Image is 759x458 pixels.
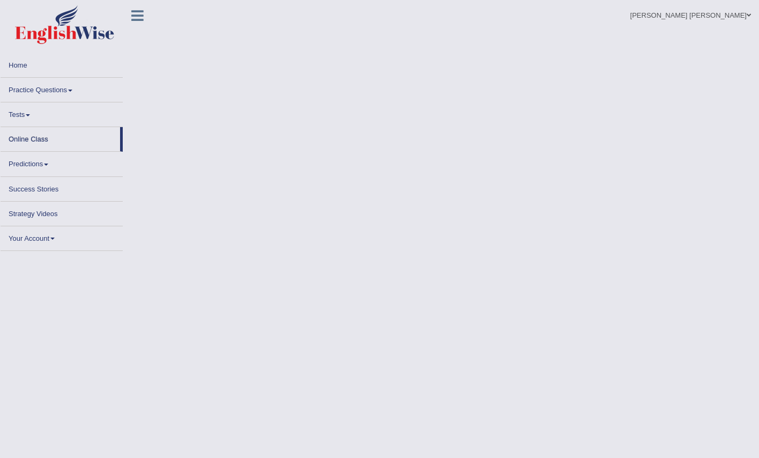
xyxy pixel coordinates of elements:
a: Your Account [1,226,123,247]
a: Strategy Videos [1,202,123,223]
a: Tests [1,102,123,123]
a: Online Class [1,127,120,148]
a: Practice Questions [1,78,123,99]
a: Home [1,53,123,74]
a: Success Stories [1,177,123,198]
a: Predictions [1,152,123,173]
